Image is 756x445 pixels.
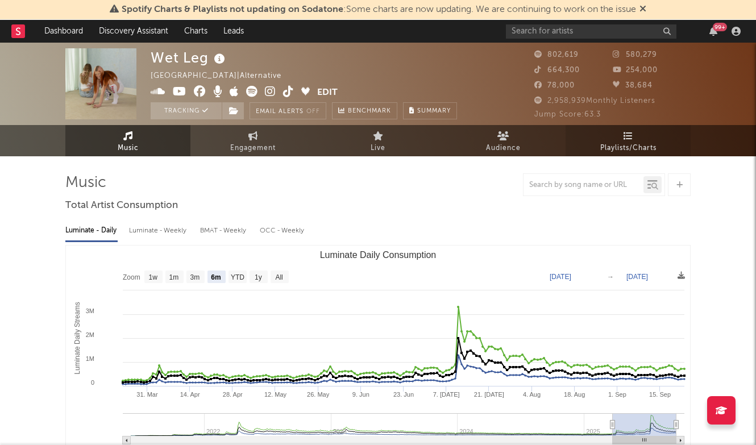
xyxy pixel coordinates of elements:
[348,105,391,118] span: Benchmark
[231,273,244,281] text: YTD
[151,102,222,119] button: Tracking
[534,51,579,59] span: 802,619
[275,273,283,281] text: All
[524,181,643,190] input: Search by song name or URL
[250,102,326,119] button: Email AlertsOff
[534,97,655,105] span: 2,958,939 Monthly Listeners
[215,20,252,43] a: Leads
[523,391,541,398] text: 4. Aug
[122,5,636,14] span: : Some charts are now updating. We are continuing to work on the issue
[149,273,158,281] text: 1w
[260,221,305,240] div: OCC - Weekly
[613,51,657,59] span: 580,279
[417,108,451,114] span: Summary
[151,48,228,67] div: Wet Leg
[649,391,671,398] text: 15. Sep
[371,142,385,155] span: Live
[136,391,158,398] text: 31. Mar
[626,273,648,281] text: [DATE]
[73,302,81,374] text: Luminate Daily Streams
[86,355,94,362] text: 1M
[315,125,441,156] a: Live
[264,391,287,398] text: 12. May
[91,20,176,43] a: Discovery Assistant
[255,273,262,281] text: 1y
[122,5,343,14] span: Spotify Charts & Playlists not updating on Sodatone
[608,391,626,398] text: 1. Sep
[36,20,91,43] a: Dashboard
[441,125,566,156] a: Audience
[86,331,94,338] text: 2M
[306,109,320,115] em: Off
[506,24,676,39] input: Search for artists
[393,391,414,398] text: 23. Jun
[223,391,243,398] text: 28. Apr
[65,199,178,213] span: Total Artist Consumption
[169,273,179,281] text: 1m
[91,379,94,386] text: 0
[86,307,94,314] text: 3M
[151,69,294,83] div: [GEOGRAPHIC_DATA] | Alternative
[713,23,727,31] div: 99 +
[65,125,190,156] a: Music
[352,391,369,398] text: 9. Jun
[200,221,248,240] div: BMAT - Weekly
[190,125,315,156] a: Engagement
[709,27,717,36] button: 99+
[564,391,585,398] text: 18. Aug
[600,142,657,155] span: Playlists/Charts
[403,102,457,119] button: Summary
[613,82,653,89] span: 38,684
[65,221,118,240] div: Luminate - Daily
[176,20,215,43] a: Charts
[534,66,580,74] span: 664,300
[230,142,276,155] span: Engagement
[550,273,571,281] text: [DATE]
[566,125,691,156] a: Playlists/Charts
[433,391,460,398] text: 7. [DATE]
[190,273,200,281] text: 3m
[123,273,140,281] text: Zoom
[639,5,646,14] span: Dismiss
[317,86,338,100] button: Edit
[613,66,658,74] span: 254,000
[118,142,139,155] span: Music
[607,273,614,281] text: →
[486,142,521,155] span: Audience
[332,102,397,119] a: Benchmark
[180,391,200,398] text: 14. Apr
[211,273,221,281] text: 6m
[534,82,575,89] span: 78,000
[474,391,504,398] text: 21. [DATE]
[534,111,601,118] span: Jump Score: 63.3
[307,391,330,398] text: 26. May
[320,250,437,260] text: Luminate Daily Consumption
[129,221,189,240] div: Luminate - Weekly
